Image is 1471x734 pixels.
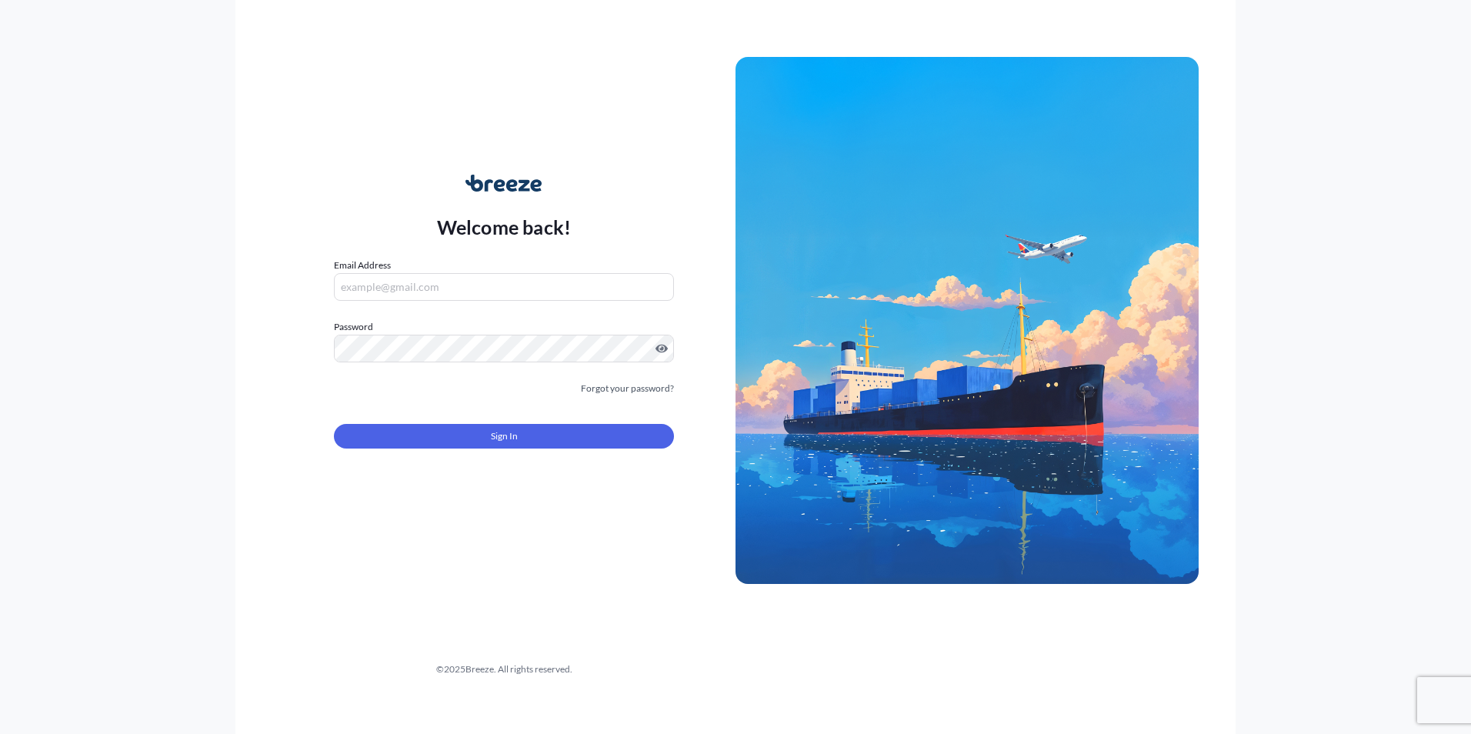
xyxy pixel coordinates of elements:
img: Ship illustration [735,57,1199,583]
div: © 2025 Breeze. All rights reserved. [272,662,735,677]
a: Forgot your password? [581,381,674,396]
button: Show password [655,342,668,355]
label: Email Address [334,258,391,273]
button: Sign In [334,424,674,449]
span: Sign In [491,429,518,444]
p: Welcome back! [437,215,572,239]
label: Password [334,319,674,335]
input: example@gmail.com [334,273,674,301]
